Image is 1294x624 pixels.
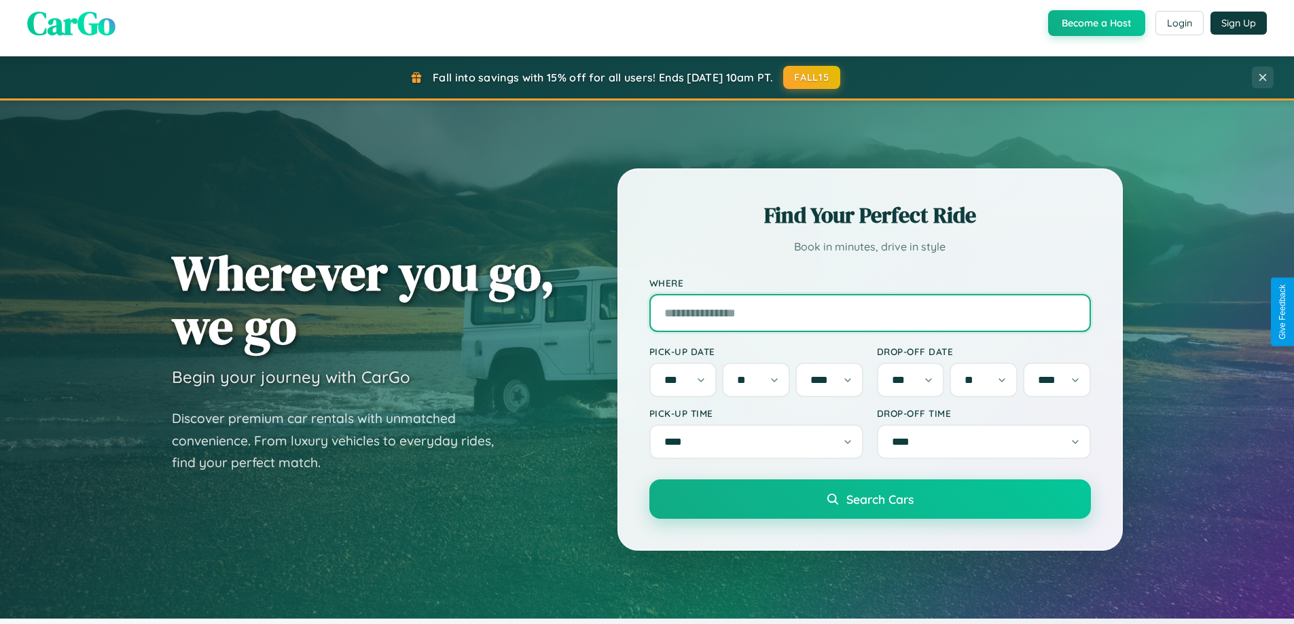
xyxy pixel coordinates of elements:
span: CarGo [27,1,115,45]
button: Sign Up [1210,12,1267,35]
button: FALL15 [783,66,840,89]
div: Give Feedback [1278,285,1287,339]
label: Drop-off Date [877,346,1091,357]
h3: Begin your journey with CarGo [172,367,410,387]
p: Discover premium car rentals with unmatched convenience. From luxury vehicles to everyday rides, ... [172,407,511,474]
p: Book in minutes, drive in style [649,237,1091,257]
h2: Find Your Perfect Ride [649,200,1091,230]
label: Pick-up Date [649,346,863,357]
h1: Wherever you go, we go [172,246,555,353]
button: Search Cars [649,479,1091,519]
label: Where [649,277,1091,289]
button: Become a Host [1048,10,1145,36]
span: Search Cars [846,492,914,507]
span: Fall into savings with 15% off for all users! Ends [DATE] 10am PT. [433,71,773,84]
label: Pick-up Time [649,407,863,419]
button: Login [1155,11,1204,35]
label: Drop-off Time [877,407,1091,419]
